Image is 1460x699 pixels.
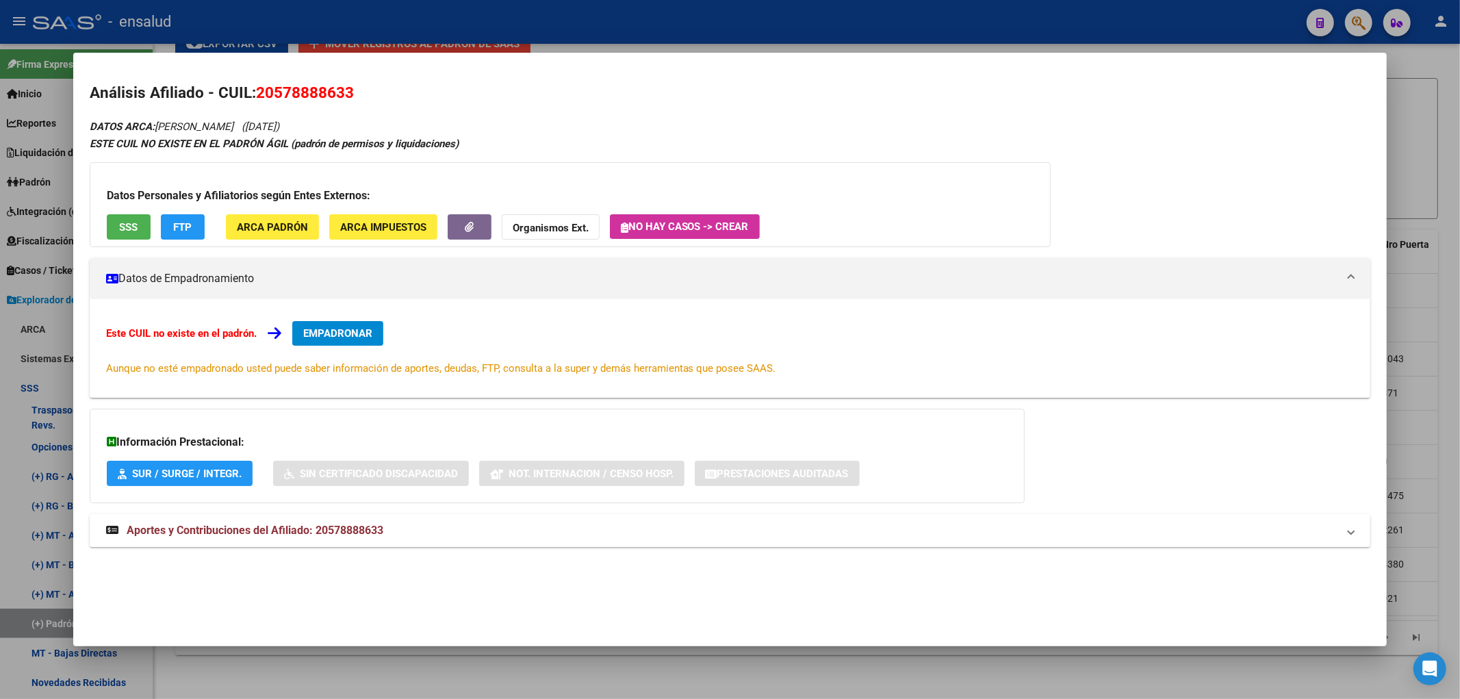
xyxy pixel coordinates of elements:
mat-expansion-panel-header: Datos de Empadronamiento [90,258,1371,299]
button: Sin Certificado Discapacidad [273,461,469,486]
span: ([DATE]) [242,120,279,133]
mat-panel-title: Datos de Empadronamiento [106,270,1338,287]
strong: Este CUIL no existe en el padrón. [106,327,257,340]
span: Prestaciones Auditadas [717,468,849,480]
div: Open Intercom Messenger [1413,652,1446,685]
button: SSS [107,214,151,240]
span: ARCA Impuestos [340,221,426,233]
span: EMPADRONAR [303,327,372,340]
span: Aunque no esté empadronado usted puede saber información de aportes, deudas, FTP, consulta a la s... [106,362,776,374]
span: Sin Certificado Discapacidad [300,468,458,480]
button: Prestaciones Auditadas [695,461,860,486]
h3: Información Prestacional: [107,434,1008,450]
div: Datos de Empadronamiento [90,299,1371,398]
span: SSS [119,221,138,233]
strong: ESTE CUIL NO EXISTE EN EL PADRÓN ÁGIL (padrón de permisos y liquidaciones) [90,138,459,150]
mat-expansion-panel-header: Aportes y Contribuciones del Afiliado: 20578888633 [90,514,1371,547]
strong: DATOS ARCA: [90,120,155,133]
span: SUR / SURGE / INTEGR. [132,468,242,480]
button: Organismos Ext. [502,214,600,240]
h3: Datos Personales y Afiliatorios según Entes Externos: [107,188,1034,204]
span: Aportes y Contribuciones del Afiliado: 20578888633 [127,524,383,537]
span: 20578888633 [256,84,354,101]
span: [PERSON_NAME] [90,120,233,133]
span: FTP [173,221,192,233]
button: Not. Internacion / Censo Hosp. [479,461,684,486]
button: FTP [161,214,205,240]
h2: Análisis Afiliado - CUIL: [90,81,1371,105]
button: SUR / SURGE / INTEGR. [107,461,253,486]
span: Not. Internacion / Censo Hosp. [509,468,674,480]
span: No hay casos -> Crear [621,220,749,233]
button: ARCA Padrón [226,214,319,240]
span: ARCA Padrón [237,221,308,233]
button: ARCA Impuestos [329,214,437,240]
button: EMPADRONAR [292,321,383,346]
button: No hay casos -> Crear [610,214,760,239]
strong: Organismos Ext. [513,222,589,234]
